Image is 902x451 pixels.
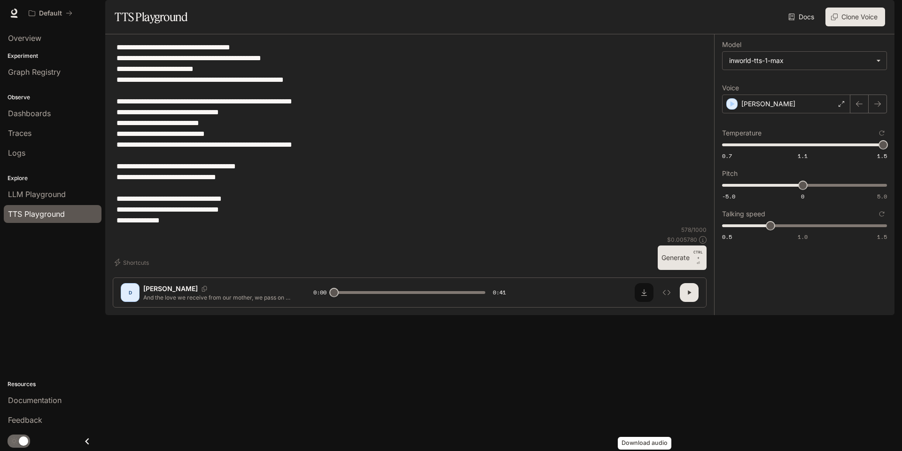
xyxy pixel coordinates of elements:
span: 0:41 [493,288,506,297]
div: Download audio [618,437,671,450]
p: Temperature [722,130,762,136]
span: 1.5 [877,152,887,160]
div: inworld-tts-1-max [729,56,871,65]
p: Pitch [722,170,738,177]
span: 5.0 [877,192,887,200]
p: [PERSON_NAME] [143,284,198,293]
button: Copy Voice ID [198,286,211,292]
button: Inspect [657,283,676,302]
button: Download audio [635,283,653,302]
p: [PERSON_NAME] [741,99,795,109]
span: 1.5 [877,233,887,241]
p: Model [722,41,741,48]
span: 1.1 [798,152,808,160]
p: ⏎ [693,249,703,266]
div: inworld-tts-1-max [723,52,886,70]
button: Reset to default [877,209,887,219]
p: Default [39,9,62,17]
span: -5.0 [722,192,735,200]
button: Reset to default [877,128,887,138]
button: All workspaces [24,4,77,23]
p: And the love we receive from our mother, we pass on to the next generation, to our children. The ... [143,293,291,301]
p: $ 0.005780 [667,236,697,244]
p: Voice [722,85,739,91]
span: 1.0 [798,233,808,241]
span: 0:00 [313,288,327,297]
button: Shortcuts [113,255,153,270]
h1: TTS Playground [115,8,187,26]
div: D [123,285,138,300]
button: Clone Voice [825,8,885,26]
p: CTRL + [693,249,703,261]
a: Docs [786,8,818,26]
span: 0.5 [722,233,732,241]
span: 0 [801,192,804,200]
p: Talking speed [722,211,765,217]
button: GenerateCTRL +⏎ [658,245,707,270]
span: 0.7 [722,152,732,160]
